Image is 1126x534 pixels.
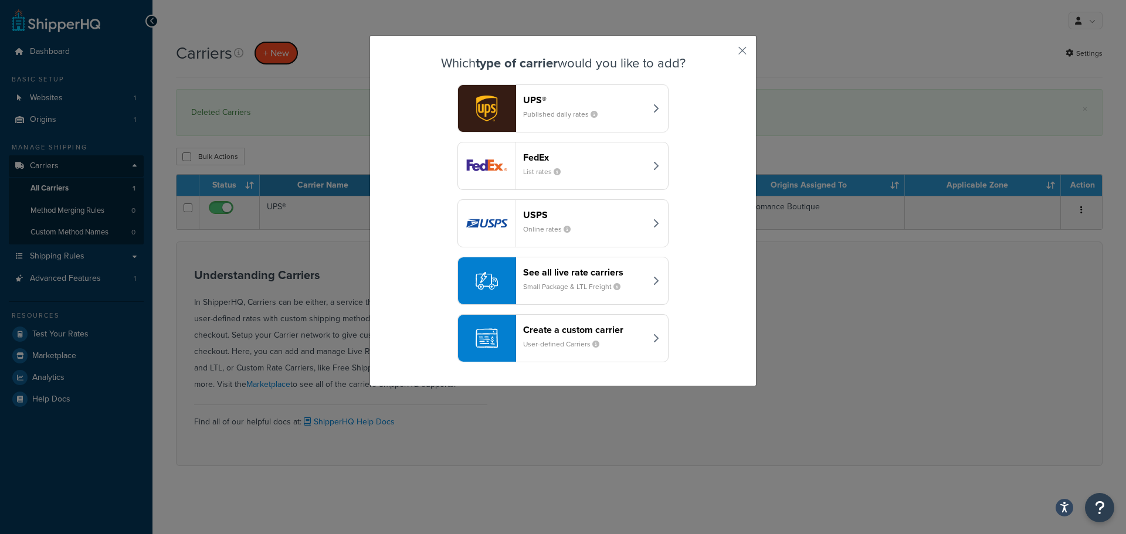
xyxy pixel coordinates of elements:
[399,56,727,70] h3: Which would you like to add?
[523,152,646,163] header: FedEx
[476,327,498,349] img: icon-carrier-custom-c93b8a24.svg
[523,324,646,335] header: Create a custom carrier
[457,84,669,132] button: ups logoUPS®Published daily rates
[523,166,570,177] small: List rates
[457,257,669,305] button: See all live rate carriersSmall Package & LTL Freight
[523,339,609,349] small: User-defined Carriers
[523,267,646,278] header: See all live rate carriers
[523,209,646,220] header: USPS
[523,109,607,120] small: Published daily rates
[458,200,515,247] img: usps logo
[457,142,669,190] button: fedEx logoFedExList rates
[523,281,630,292] small: Small Package & LTL Freight
[457,199,669,247] button: usps logoUSPSOnline rates
[458,85,515,132] img: ups logo
[523,224,580,234] small: Online rates
[457,314,669,362] button: Create a custom carrierUser-defined Carriers
[523,94,646,106] header: UPS®
[1085,493,1114,522] button: Open Resource Center
[476,53,558,73] strong: type of carrier
[458,142,515,189] img: fedEx logo
[476,270,498,292] img: icon-carrier-liverate-becf4550.svg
